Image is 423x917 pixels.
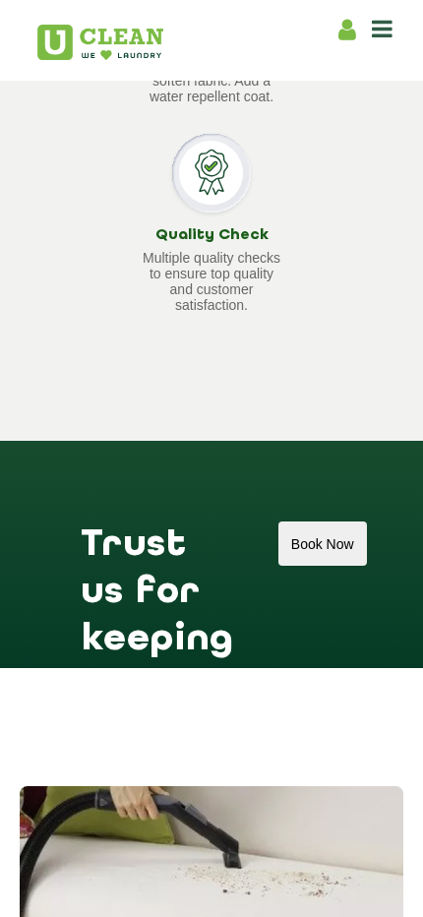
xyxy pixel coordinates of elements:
[138,227,285,245] h3: Quality Check
[37,25,164,60] img: UClean Laundry and Dry Cleaning
[138,250,285,313] p: Multiple quality checks to ensure top quality and customer satisfaction.
[81,521,234,587] h1: Trust us for keeping your clothes 'AS GOOD AS NEW'!
[172,134,251,213] img: Quality Check
[278,521,367,566] button: Book Now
